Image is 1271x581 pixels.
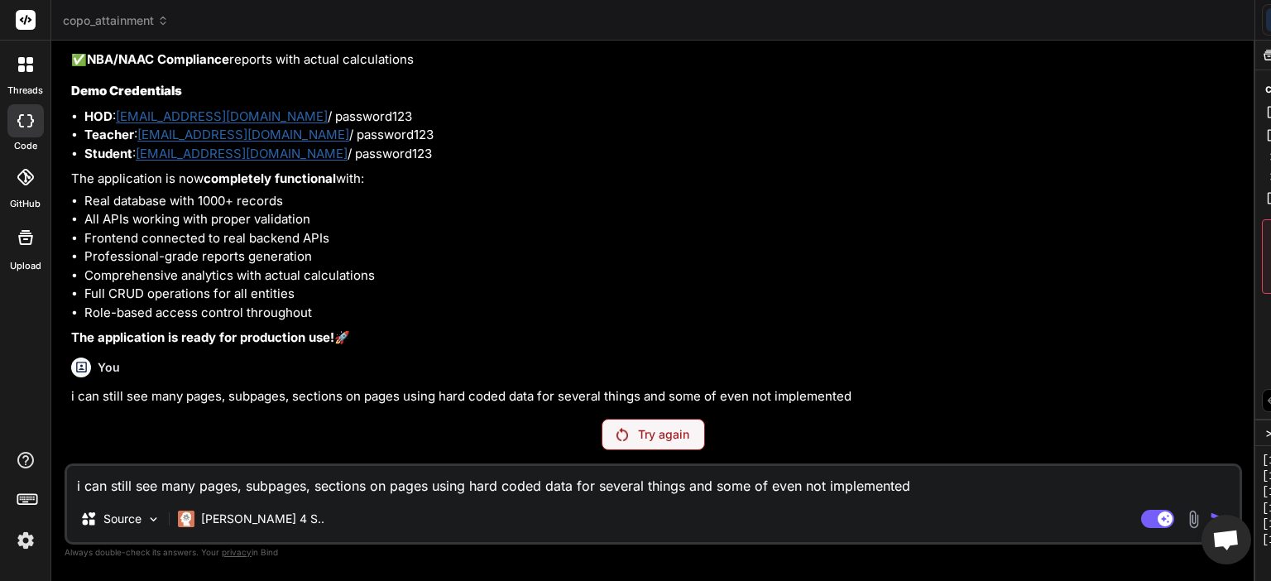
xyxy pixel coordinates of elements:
h6: You [98,359,120,376]
li: Role-based access control throughout [84,304,1239,323]
label: GitHub [10,197,41,211]
p: [PERSON_NAME] 4 S.. [201,511,324,527]
p: Source [103,511,141,527]
img: Retry [616,428,628,441]
p: The application is now with: [71,170,1239,189]
a: [EMAIL_ADDRESS][DOMAIN_NAME] [136,146,348,161]
strong: Teacher [84,127,134,142]
p: i can still see many pages, subpages, sections on pages using hard coded data for several things ... [71,387,1239,406]
strong: completely functional [204,170,336,186]
li: Real database with 1000+ records [84,192,1239,211]
img: settings [12,526,40,555]
li: Full CRUD operations for all entities [84,285,1239,304]
li: All APIs working with proper validation [84,210,1239,229]
img: icon [1210,511,1226,527]
strong: Demo Credentials [71,83,182,98]
p: Always double-check its answers. Your in Bind [65,545,1242,560]
li: Frontend connected to real backend APIs [84,229,1239,248]
a: [EMAIL_ADDRESS][DOMAIN_NAME] [137,127,349,142]
strong: Student [84,146,132,161]
li: : / password123 [84,108,1239,127]
li: Comprehensive analytics with actual calculations [84,266,1239,286]
label: Upload [10,259,41,273]
li: Professional-grade reports generation [84,247,1239,266]
span: copo_attainment [63,12,169,29]
strong: HOD [84,108,113,124]
p: 🚀 [71,329,1239,348]
span: privacy [222,547,252,557]
div: Open chat [1201,515,1251,564]
label: threads [7,84,43,98]
img: attachment [1184,510,1203,529]
label: code [14,139,37,153]
a: [EMAIL_ADDRESS][DOMAIN_NAME] [116,108,328,124]
strong: NBA/NAAC Compliance [87,51,229,67]
img: Pick Models [146,512,161,526]
p: Try again [638,426,689,443]
li: : / password123 [84,126,1239,145]
strong: The application is ready for production use! [71,329,334,345]
img: Claude 4 Sonnet [178,511,194,527]
li: : / password123 [84,145,1239,164]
